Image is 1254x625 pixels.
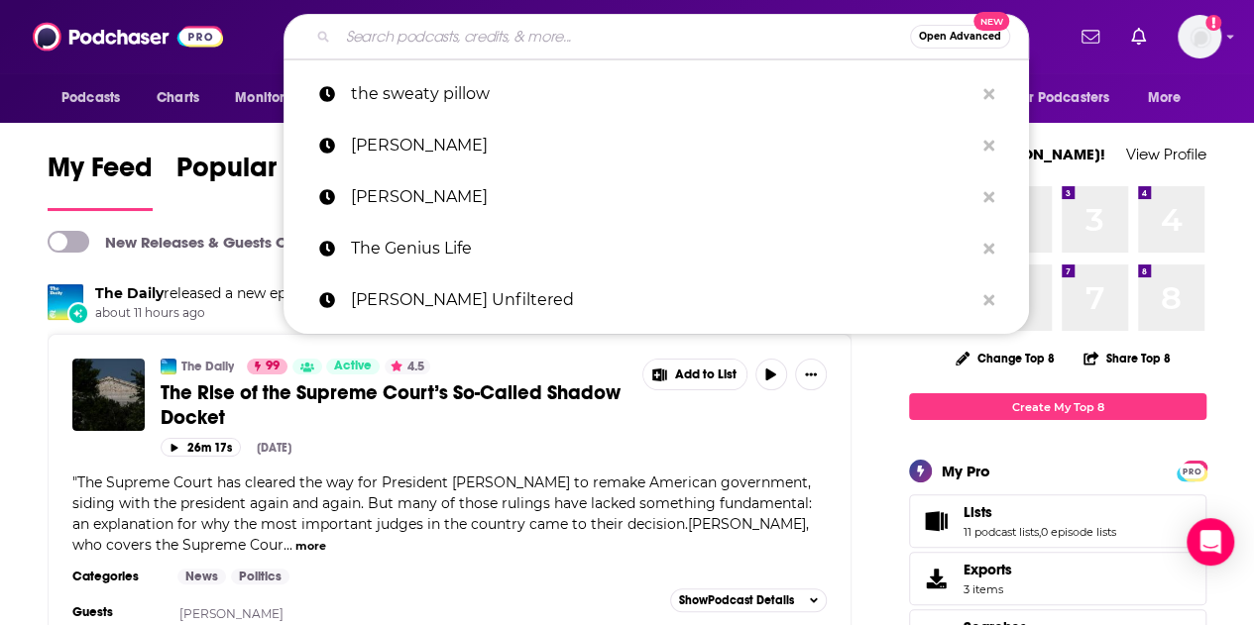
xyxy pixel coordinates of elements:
span: The Supreme Court has cleared the way for President [PERSON_NAME] to remake American government, ... [72,473,812,554]
span: Exports [964,561,1012,578]
a: The Rise of the Supreme Court’s So-Called Shadow Docket [161,380,628,430]
span: New [973,12,1009,31]
div: New Episode [67,302,89,324]
span: Podcasts [61,84,120,112]
h3: Guests [72,604,162,620]
span: , [1039,525,1041,539]
div: My Pro [942,462,990,480]
img: User Profile [1178,15,1221,58]
p: Roland Martin Unfiltered [351,274,973,326]
h3: released a new episode [95,284,323,303]
span: Lists [909,494,1206,548]
a: Charts [144,79,211,117]
a: [PERSON_NAME] [284,171,1029,223]
a: PRO [1180,463,1203,477]
button: Show profile menu [1178,15,1221,58]
span: For Podcasters [1014,84,1109,112]
span: ... [284,536,292,554]
button: open menu [48,79,146,117]
span: Add to List [675,367,737,382]
span: Lists [964,503,992,521]
img: The Daily [48,284,83,320]
p: molly carrol [351,171,973,223]
span: about 11 hours ago [95,305,323,322]
a: The Daily [181,359,234,374]
button: Open AdvancedNew [910,25,1010,49]
button: more [295,538,326,555]
input: Search podcasts, credits, & more... [338,21,910,52]
img: Podchaser - Follow, Share and Rate Podcasts [33,18,223,55]
a: Active [326,359,380,374]
img: The Daily [161,359,176,374]
button: Show More Button [795,359,827,390]
span: Exports [916,565,956,592]
div: Search podcasts, credits, & more... [284,14,1029,59]
a: News [177,569,226,584]
button: Show More Button [643,360,746,389]
button: open menu [1001,79,1138,117]
img: The Rise of the Supreme Court’s So-Called Shadow Docket [72,359,145,431]
button: 26m 17s [161,438,241,457]
span: 99 [266,357,280,376]
div: [DATE] [257,441,291,455]
button: ShowPodcast Details [670,588,827,612]
button: open menu [221,79,331,117]
p: the sweaty pillow [351,68,973,120]
a: View Profile [1126,145,1206,163]
a: 11 podcast lists [964,525,1039,539]
a: Show notifications dropdown [1074,20,1107,53]
button: Share Top 8 [1083,339,1172,377]
a: Exports [909,552,1206,605]
a: Lists [964,503,1116,521]
a: Politics [231,569,289,584]
a: New Releases & Guests Only [48,231,308,253]
h3: Categories [72,569,162,584]
a: Popular Feed [176,151,345,211]
a: The Genius Life [284,223,1029,274]
svg: Add a profile image [1205,15,1221,31]
span: Popular Feed [176,151,345,196]
span: The Rise of the Supreme Court’s So-Called Shadow Docket [161,380,621,430]
a: 99 [247,359,287,374]
a: The Daily [95,284,164,302]
span: More [1148,84,1182,112]
span: Active [334,357,372,376]
a: My Feed [48,151,153,211]
a: [PERSON_NAME] [179,606,284,621]
span: Monitoring [235,84,305,112]
span: Show Podcast Details [679,593,794,607]
button: Change Top 8 [944,346,1067,370]
a: [PERSON_NAME] Unfiltered [284,274,1029,326]
button: open menu [1134,79,1206,117]
span: Logged in as rarjune [1178,15,1221,58]
span: Open Advanced [919,32,1001,42]
span: 3 items [964,582,1012,596]
span: " [72,473,812,554]
div: Open Intercom Messenger [1187,518,1234,566]
p: liz moody [351,120,973,171]
a: 0 episode lists [1041,525,1116,539]
a: Create My Top 8 [909,393,1206,420]
p: The Genius Life [351,223,973,274]
span: My Feed [48,151,153,196]
span: PRO [1180,464,1203,478]
a: the sweaty pillow [284,68,1029,120]
span: Charts [157,84,199,112]
button: 4.5 [385,359,430,374]
a: Lists [916,507,956,535]
a: [PERSON_NAME] [284,120,1029,171]
a: Show notifications dropdown [1123,20,1154,53]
